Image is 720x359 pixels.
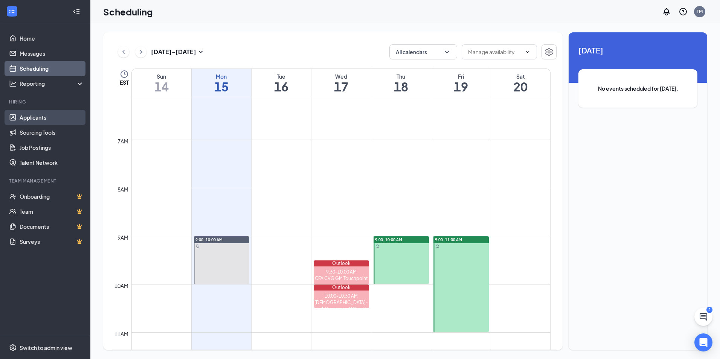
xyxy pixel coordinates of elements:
a: September 17, 2025 [311,69,371,97]
a: Job Postings [20,140,84,155]
div: Tue [252,73,311,80]
svg: ChevronLeft [120,47,127,56]
svg: ChevronDown [443,48,451,56]
h1: 17 [311,80,371,93]
div: Thu [371,73,431,80]
a: Messages [20,46,84,61]
span: No events scheduled for [DATE]. [593,84,682,93]
h1: 18 [371,80,431,93]
div: 11am [113,330,130,338]
div: Open Intercom Messenger [694,333,712,351]
div: Reporting [20,80,84,87]
h1: 15 [192,80,251,93]
a: September 14, 2025 [132,69,191,97]
button: Settings [542,44,557,59]
svg: Settings [9,344,17,351]
a: September 20, 2025 [491,69,551,97]
a: September 16, 2025 [252,69,311,97]
svg: QuestionInfo [679,7,688,16]
div: Outlook [314,284,369,291]
div: Wed [311,73,371,80]
h1: 14 [132,80,191,93]
h1: Scheduling [103,5,153,18]
div: Outlook [314,260,369,266]
div: 10:00-10:30 AM [314,293,369,299]
svg: WorkstreamLogo [8,8,16,15]
a: DocumentsCrown [20,219,84,234]
span: EST [120,79,129,86]
svg: SmallChevronDown [196,47,205,56]
button: ChatActive [694,308,712,326]
span: 9:00-10:00 AM [195,237,223,242]
a: TeamCrown [20,204,84,219]
div: 8am [116,185,130,193]
a: September 15, 2025 [192,69,251,97]
a: September 18, 2025 [371,69,431,97]
svg: Analysis [9,80,17,87]
svg: Settings [545,47,554,56]
a: Applicants [20,110,84,125]
svg: Sync [196,244,200,248]
h3: [DATE] - [DATE] [151,48,196,56]
h1: 20 [491,80,551,93]
a: Sourcing Tools [20,125,84,140]
div: 9am [116,233,130,242]
div: Switch to admin view [20,344,72,351]
div: 9:30-10:00 AM [314,269,369,275]
button: All calendarsChevronDown [389,44,457,59]
svg: ChevronDown [525,49,531,55]
h1: 19 [431,80,491,93]
h1: 16 [252,80,311,93]
div: Hiring [9,99,82,105]
span: 9:00-10:00 AM [375,237,402,242]
svg: Sync [375,244,379,248]
svg: ChatActive [699,312,708,321]
input: Manage availability [468,48,522,56]
div: Fri [431,73,491,80]
svg: Notifications [662,7,671,16]
span: [DATE] [578,44,697,56]
svg: ChevronRight [137,47,145,56]
a: SurveysCrown [20,234,84,249]
div: CFA CVG GM Touchpoint [314,275,369,281]
a: OnboardingCrown [20,189,84,204]
div: 10am [113,281,130,290]
button: ChevronRight [135,46,146,58]
div: [DEMOGRAPHIC_DATA]-Fil-A Concourse B Weekly Construction Meeting [314,299,369,318]
div: TM [697,8,703,15]
svg: Sync [435,244,439,248]
div: Mon [192,73,251,80]
svg: Clock [120,70,129,79]
div: Sat [491,73,551,80]
button: ChevronLeft [118,46,129,58]
svg: Collapse [73,8,80,15]
div: Team Management [9,178,82,184]
a: Home [20,31,84,46]
a: Scheduling [20,61,84,76]
a: September 19, 2025 [431,69,491,97]
div: Sun [132,73,191,80]
div: 7am [116,137,130,145]
a: Talent Network [20,155,84,170]
div: 2 [706,307,712,313]
span: 9:00-11:00 AM [435,237,462,242]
